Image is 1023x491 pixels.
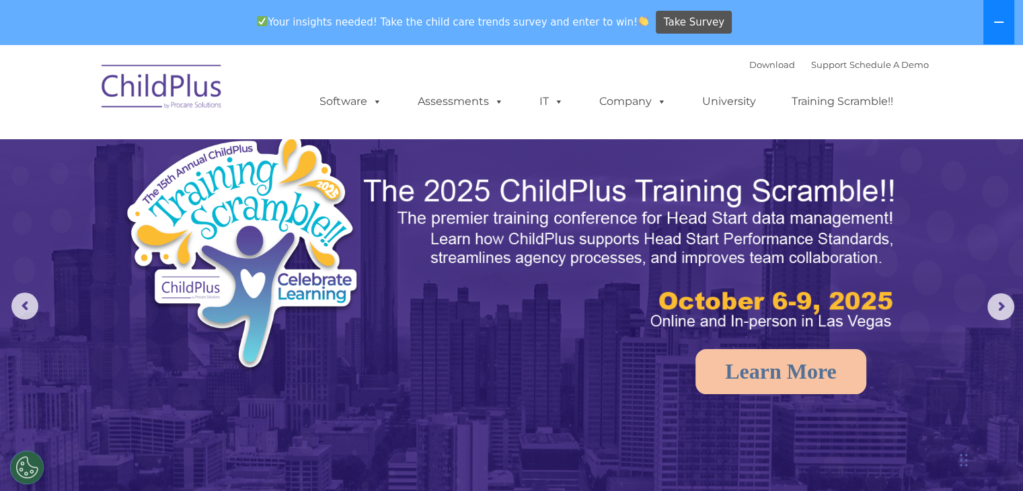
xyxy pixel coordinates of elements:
[749,59,929,70] font: |
[306,88,395,115] a: Software
[804,346,1023,491] iframe: Chat Widget
[10,451,44,484] button: Cookies Settings
[257,16,267,26] img: ✅
[849,59,929,70] a: Schedule A Demo
[187,144,244,154] span: Phone number
[404,88,517,115] a: Assessments
[638,16,648,26] img: 👏
[664,11,724,34] span: Take Survey
[695,349,866,394] a: Learn More
[689,88,769,115] a: University
[187,89,228,99] span: Last name
[656,11,732,34] a: Take Survey
[749,59,795,70] a: Download
[960,440,968,480] div: Drag
[778,88,907,115] a: Training Scramble!!
[811,59,847,70] a: Support
[252,9,654,35] span: Your insights needed! Take the child care trends survey and enter to win!
[95,55,229,122] img: ChildPlus by Procare Solutions
[526,88,577,115] a: IT
[586,88,680,115] a: Company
